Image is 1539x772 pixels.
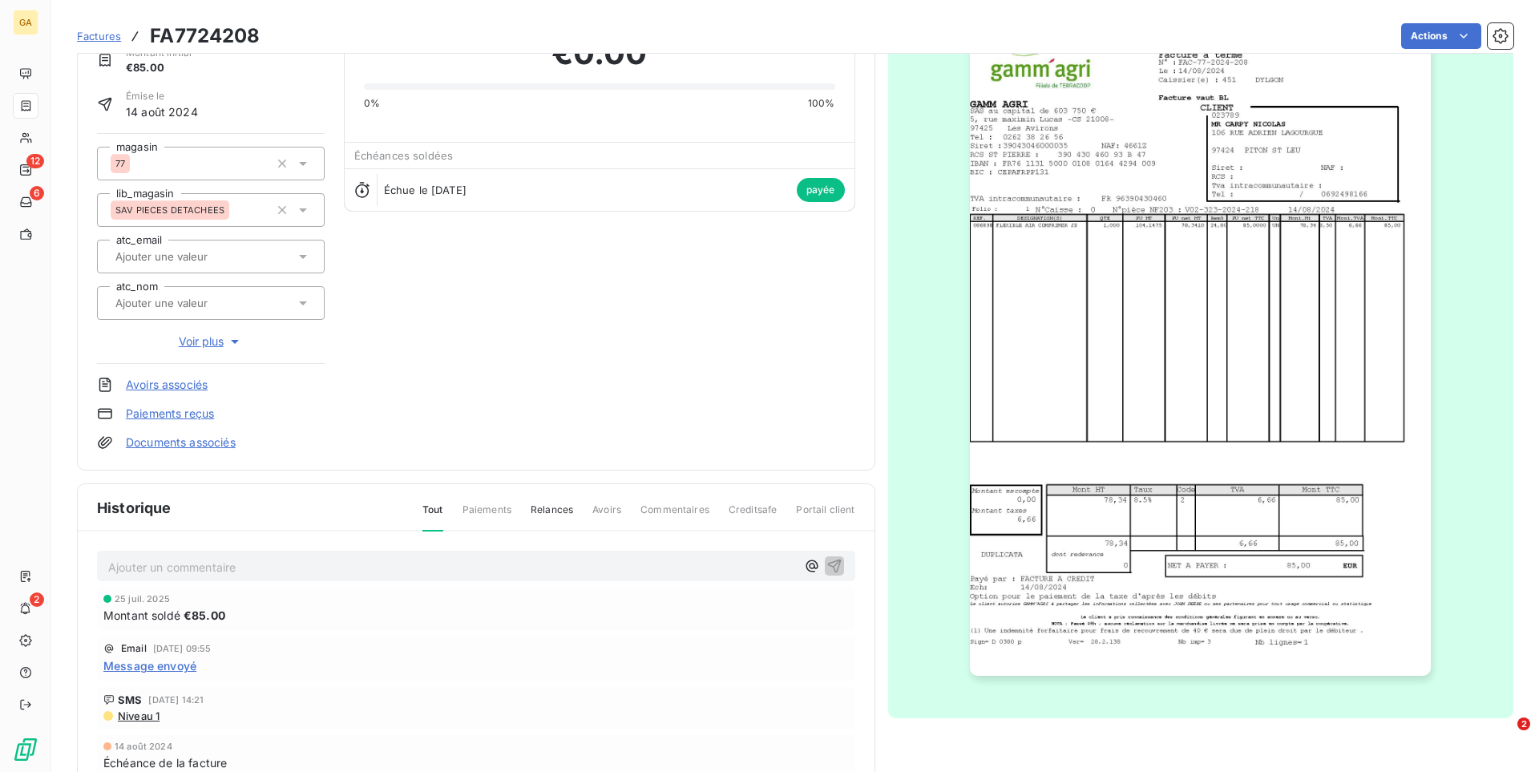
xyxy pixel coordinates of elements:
span: 25 juil. 2025 [115,594,170,604]
span: 100% [808,96,835,111]
span: SMS [118,693,142,706]
a: Documents associés [126,435,236,451]
span: Paiements [463,503,511,530]
span: Commentaires [640,503,709,530]
input: Ajouter une valeur [114,249,275,264]
img: invoice_thumbnail [970,23,1431,676]
span: Échéance de la facture [103,754,227,771]
span: Message envoyé [103,657,196,674]
span: €85.00 [184,607,225,624]
h3: FA7724208 [150,22,260,51]
span: Tout [422,503,443,532]
img: Logo LeanPay [13,737,38,762]
iframe: Intercom live chat [1484,717,1523,756]
span: [DATE] 14:21 [148,695,204,705]
span: Avoirs [592,503,621,530]
button: Actions [1401,23,1481,49]
span: 6 [30,186,44,200]
span: 2 [1517,717,1530,730]
span: 0% [364,96,380,111]
span: SAV PIECES DETACHEES [115,205,224,215]
span: 14 août 2024 [126,103,198,120]
span: Creditsafe [729,503,778,530]
span: 14 août 2024 [115,742,172,751]
span: Montant soldé [103,607,180,624]
a: 6 [13,189,38,215]
span: Portail client [796,503,854,530]
a: Paiements reçus [126,406,214,422]
a: 12 [13,157,38,183]
span: Email [121,644,147,653]
span: Échue le [DATE] [384,184,467,196]
span: €85.00 [126,60,192,76]
span: Émise le [126,89,198,103]
span: [DATE] 09:55 [153,644,212,653]
button: Voir plus [97,333,325,350]
div: GA [13,10,38,35]
span: Historique [97,497,172,519]
span: 12 [26,154,44,168]
span: Échéances soldées [354,149,454,162]
span: Niveau 1 [116,709,160,722]
span: payée [797,178,845,202]
span: Factures [77,30,121,42]
span: Voir plus [179,333,243,350]
a: Avoirs associés [126,377,208,393]
a: Factures [77,28,121,44]
input: Ajouter une valeur [114,296,275,310]
span: 77 [115,159,125,168]
span: Relances [531,503,573,530]
span: 2 [30,592,44,607]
